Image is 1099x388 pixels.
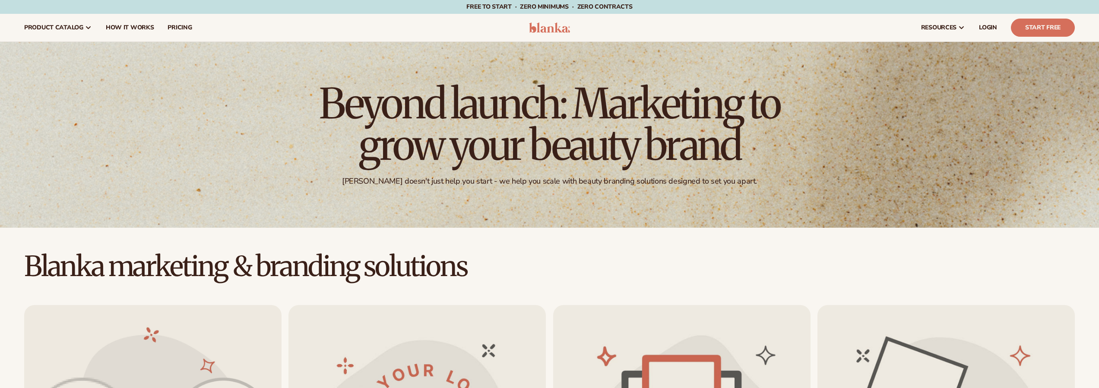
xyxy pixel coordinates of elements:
span: product catalog [24,24,83,31]
h1: Beyond launch: Marketing to grow your beauty brand [312,83,787,166]
span: LOGIN [979,24,997,31]
a: resources [914,14,972,41]
a: How It Works [99,14,161,41]
a: product catalog [17,14,99,41]
a: LOGIN [972,14,1004,41]
img: logo [529,22,570,33]
span: How It Works [106,24,154,31]
a: Start Free [1011,19,1075,37]
span: pricing [168,24,192,31]
div: [PERSON_NAME] doesn't just help you start - we help you scale with beauty branding solutions desi... [342,176,757,186]
a: pricing [161,14,199,41]
span: resources [921,24,956,31]
span: Free to start · ZERO minimums · ZERO contracts [466,3,632,11]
